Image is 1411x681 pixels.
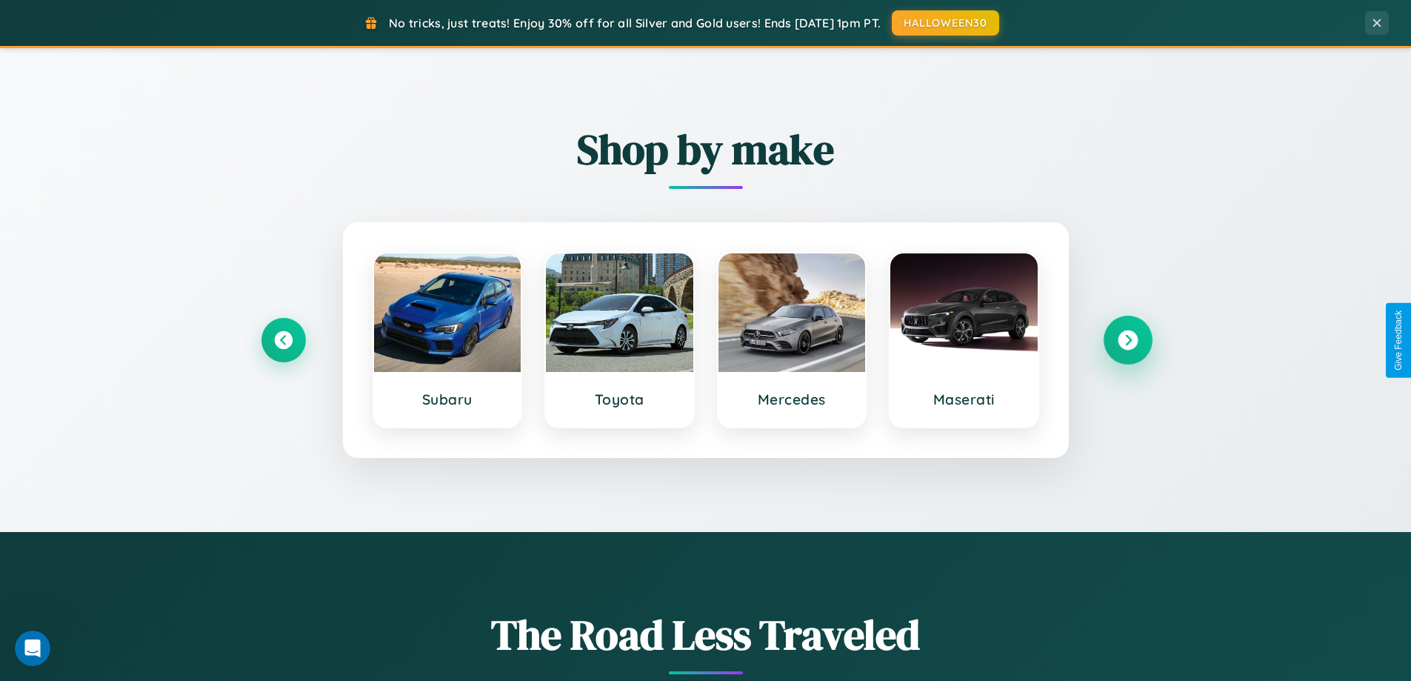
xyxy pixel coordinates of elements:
[1393,310,1404,371] div: Give Feedback
[892,10,999,36] button: HALLOWEEN30
[261,606,1150,663] h1: The Road Less Traveled
[261,121,1150,178] h2: Shop by make
[15,631,50,666] iframe: Intercom live chat
[733,391,851,408] h3: Mercedes
[561,391,678,408] h3: Toyota
[389,16,881,30] span: No tricks, just treats! Enjoy 30% off for all Silver and Gold users! Ends [DATE] 1pm PT.
[389,391,507,408] h3: Subaru
[905,391,1023,408] h3: Maserati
